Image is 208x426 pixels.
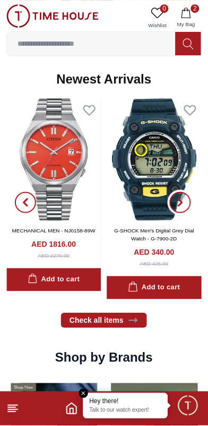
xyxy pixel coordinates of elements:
[107,98,202,221] img: G-SHOCK Men's Digital Grey Dial Watch - G-7900-2D
[128,282,180,294] div: Add to cart
[171,4,202,31] button: 2My Bag
[6,269,101,291] button: Add to cart
[56,71,151,88] h2: Newest Arrivals
[6,98,101,221] img: MECHANICAL MEN - NJ0158-89W
[38,252,70,260] div: AED 2270.00
[61,313,147,328] a: Check all items
[31,239,76,250] h4: AED 1816.00
[160,4,169,13] span: 0
[107,277,202,299] button: Add to cart
[12,228,96,234] a: MECHANICAL MEN - NJ0158-89W
[6,4,99,28] img: ...
[191,4,200,13] span: 2
[144,21,171,29] span: Wishlist
[55,349,153,366] h2: Shop by Brands
[134,247,175,258] h4: AED 340.00
[114,228,194,242] a: G-SHOCK Men's Digital Grey Dial Watch - G-7900-2D
[90,398,162,406] div: Hey there!
[140,260,169,268] div: AED 425.00
[28,274,80,286] div: Add to cart
[173,20,200,28] span: My Bag
[79,389,89,399] em: Close tooltip
[144,4,171,31] a: 0Wishlist
[177,395,200,418] div: Chat Widget
[90,407,162,415] p: Talk to our watch expert!
[65,403,78,415] a: Home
